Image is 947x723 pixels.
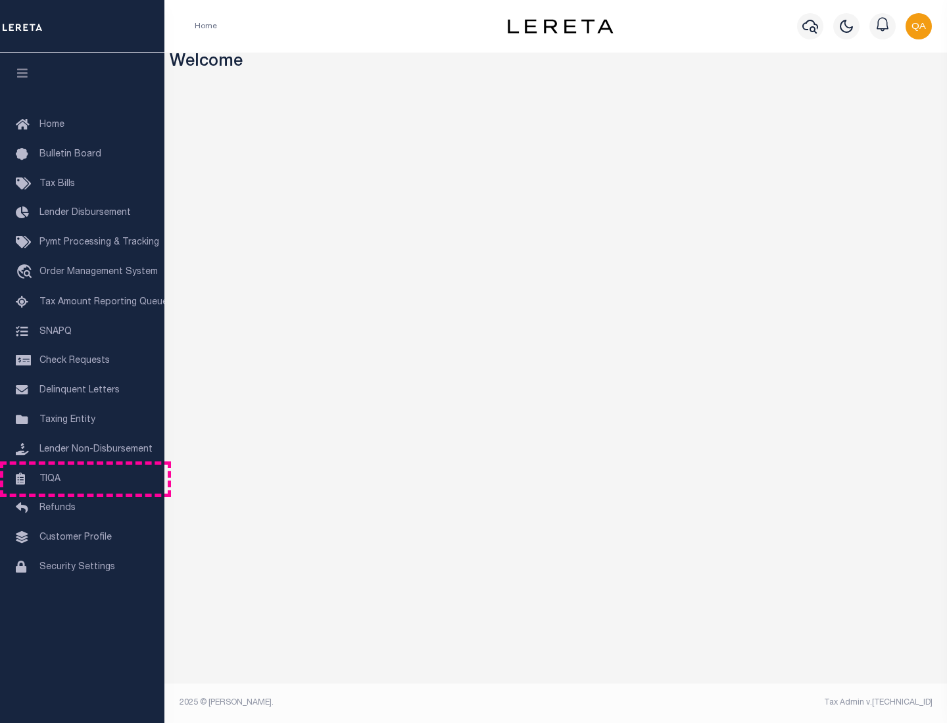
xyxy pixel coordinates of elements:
[39,445,153,454] span: Lender Non-Disbursement
[39,298,168,307] span: Tax Amount Reporting Queue
[39,150,101,159] span: Bulletin Board
[170,697,556,709] div: 2025 © [PERSON_NAME].
[16,264,37,281] i: travel_explore
[39,327,72,336] span: SNAPQ
[39,563,115,572] span: Security Settings
[39,238,159,247] span: Pymt Processing & Tracking
[39,208,131,218] span: Lender Disbursement
[170,53,942,73] h3: Welcome
[39,503,76,513] span: Refunds
[39,415,95,425] span: Taxing Entity
[566,697,933,709] div: Tax Admin v.[TECHNICAL_ID]
[39,474,61,483] span: TIQA
[906,13,932,39] img: svg+xml;base64,PHN2ZyB4bWxucz0iaHR0cDovL3d3dy53My5vcmcvMjAwMC9zdmciIHBvaW50ZXItZXZlbnRzPSJub25lIi...
[39,179,75,189] span: Tax Bills
[39,120,64,129] span: Home
[39,533,112,542] span: Customer Profile
[39,268,158,277] span: Order Management System
[39,386,120,395] span: Delinquent Letters
[195,20,217,32] li: Home
[508,19,613,34] img: logo-dark.svg
[39,356,110,365] span: Check Requests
